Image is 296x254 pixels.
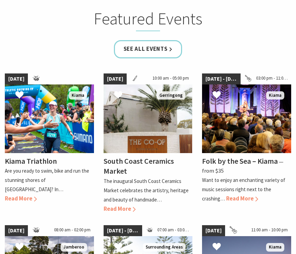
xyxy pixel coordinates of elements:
[157,91,186,100] span: Gerringong
[5,167,89,192] p: Are you ready to swim, bike and run the stunning shores of [GEOGRAPHIC_DATA]? In…
[5,73,28,84] span: [DATE]
[149,73,192,84] span: 10:00 am - 05:00 pm
[104,84,193,153] img: Sign says The Co-Op on a brick wall with a palm tree in the background
[5,225,28,236] span: [DATE]
[248,225,291,236] span: 11:00 am - 10:00 pm
[107,83,129,107] button: Click to Favourite South Coast Ceramics Market
[143,243,186,251] span: Surrounding Areas
[226,195,258,202] span: Read More
[8,83,31,107] button: Click to Favourite Kiama Triathlon
[104,177,189,203] p: The inaugural South Coast Ceramics Market celebrates the artistry, heritage and beauty of handmade…
[202,73,241,84] span: [DATE] - [DATE]
[104,73,127,84] span: [DATE]
[266,243,284,251] span: Kiama
[104,205,136,212] span: Read More
[61,243,87,251] span: Jamberoo
[253,73,291,84] span: 03:00 pm - 11:00 pm
[202,84,291,153] img: Folk by the Sea - Showground Pavilion
[202,225,225,236] span: [DATE]
[266,91,284,100] span: Kiama
[5,156,57,165] h4: Kiama Triathlon
[5,73,94,213] a: [DATE] kiamatriathlon Kiama Kiama Triathlon Are you ready to swim, bike and run the stunning shor...
[205,83,228,107] button: Click to Favourite Folk by the Sea – Kiama
[5,195,37,202] span: Read More
[69,91,87,100] span: Kiama
[114,40,182,58] a: See all Events
[51,225,94,236] span: 08:00 am - 02:00 pm
[52,8,244,31] h2: Featured Events
[104,73,193,213] a: [DATE] 10:00 am - 05:00 pm Sign says The Co-Op on a brick wall with a palm tree in the background...
[104,156,174,176] h4: South Coast Ceramics Market
[202,176,285,201] p: Want to enjoy an enchanting variety of music sessions right next to the crashing…
[154,225,192,236] span: 07:00 am - 03:00 pm
[202,156,278,165] h4: Folk by the Sea – Kiama
[104,225,142,236] span: [DATE] - [DATE]
[202,73,291,213] a: [DATE] - [DATE] 03:00 pm - 11:00 pm Folk by the Sea - Showground Pavilion Kiama Folk by the Sea –...
[5,84,94,153] img: kiamatriathlon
